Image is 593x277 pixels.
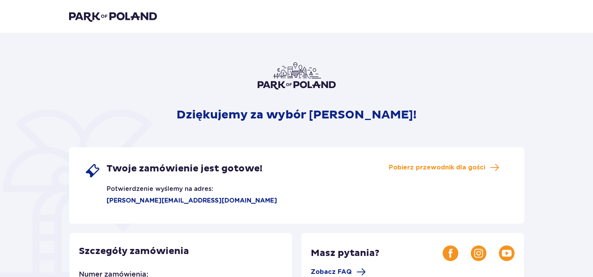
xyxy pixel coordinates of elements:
[79,245,189,257] p: Szczegóły zamówienia
[443,245,458,261] img: Facebook
[471,245,486,261] img: Instagram
[389,163,499,172] a: Pobierz przewodnik dla gości
[389,163,485,172] span: Pobierz przewodnik dla gości
[107,163,262,175] span: Twoje zamówienie jest gotowe!
[85,178,213,193] p: Potwierdzenie wyślemy na adres:
[258,62,336,90] img: Park of Poland logo
[311,268,352,276] span: Zobacz FAQ
[85,196,277,205] p: [PERSON_NAME][EMAIL_ADDRESS][DOMAIN_NAME]
[176,108,417,122] p: Dziękujemy za wybór [PERSON_NAME]!
[311,247,443,259] p: Masz pytania?
[69,11,157,22] img: Park of Poland logo
[85,163,100,178] img: single ticket icon
[311,267,366,277] a: Zobacz FAQ
[499,245,515,261] img: Youtube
